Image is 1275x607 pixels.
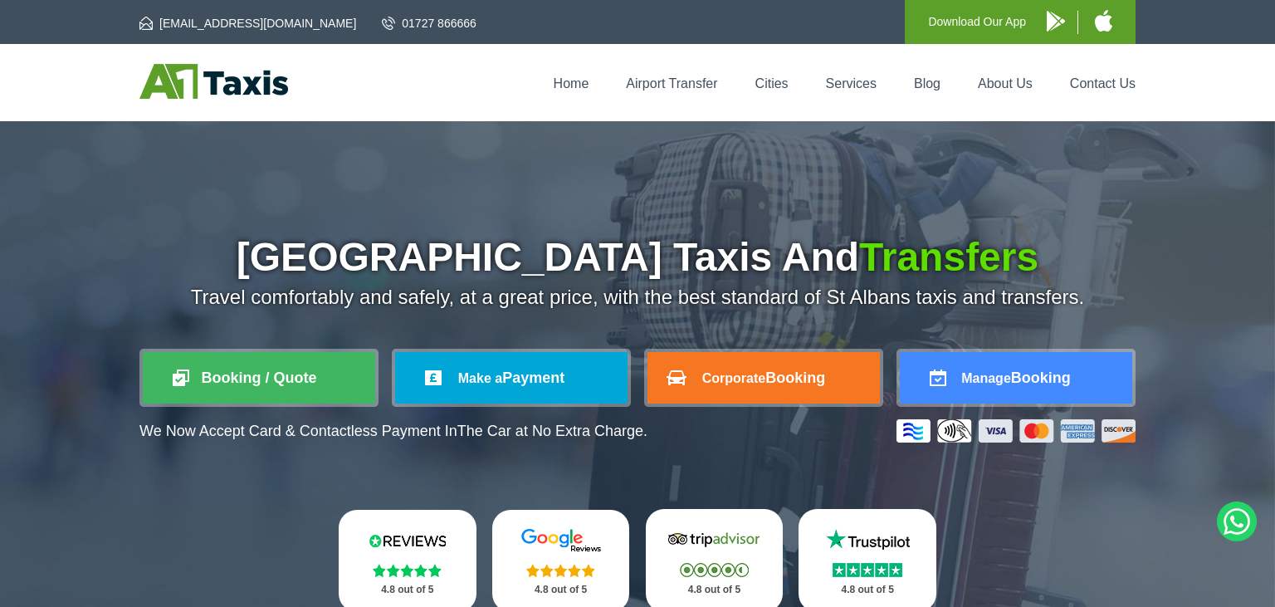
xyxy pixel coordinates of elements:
span: Manage [961,371,1011,385]
img: Tripadvisor [664,527,764,552]
a: Airport Transfer [626,76,717,91]
span: Make a [458,371,502,385]
img: Trustpilot [818,527,917,552]
p: Download Our App [928,12,1026,32]
img: A1 Taxis Android App [1047,11,1065,32]
a: CorporateBooking [647,352,880,404]
img: Reviews.io [358,528,457,553]
img: Credit And Debit Cards [896,419,1136,443]
p: 4.8 out of 5 [664,580,765,600]
p: 4.8 out of 5 [357,580,458,600]
a: Contact Us [1070,76,1136,91]
p: We Now Accept Card & Contactless Payment In [139,423,647,440]
span: Corporate [702,371,765,385]
img: Stars [833,563,902,577]
p: 4.8 out of 5 [817,580,918,600]
p: 4.8 out of 5 [510,580,612,600]
a: Services [826,76,877,91]
span: The Car at No Extra Charge. [457,423,647,439]
img: Stars [373,564,442,577]
img: Google [511,528,611,553]
a: About Us [978,76,1033,91]
img: A1 Taxis St Albans LTD [139,64,288,99]
a: Cities [755,76,789,91]
a: Booking / Quote [143,352,375,404]
a: 01727 866666 [382,15,476,32]
a: Make aPayment [395,352,628,404]
a: Blog [914,76,940,91]
img: Stars [680,563,749,577]
a: ManageBooking [900,352,1132,404]
p: Travel comfortably and safely, at a great price, with the best standard of St Albans taxis and tr... [139,286,1136,309]
a: Home [554,76,589,91]
span: Transfers [859,235,1038,279]
img: A1 Taxis iPhone App [1095,10,1112,32]
img: Stars [526,564,595,577]
h1: [GEOGRAPHIC_DATA] Taxis And [139,237,1136,277]
a: [EMAIL_ADDRESS][DOMAIN_NAME] [139,15,356,32]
